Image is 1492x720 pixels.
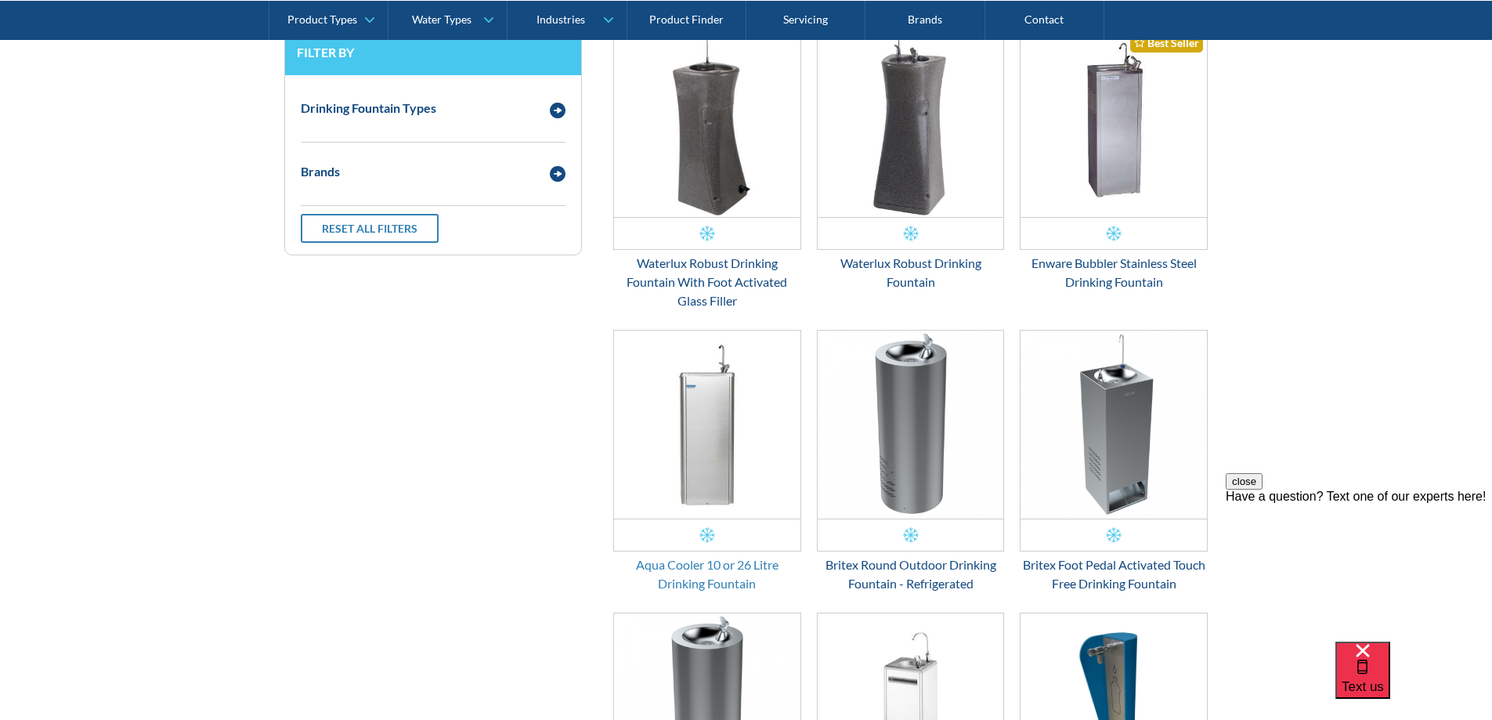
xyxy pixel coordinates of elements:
h3: Filter by [297,45,569,60]
div: Brands [301,162,340,181]
a: Aqua Cooler 10 or 26 Litre Drinking FountainAqua Cooler 10 or 26 Litre Drinking Fountain [613,330,801,593]
img: Waterlux Robust Drinking Fountain [818,29,1004,217]
div: Aqua Cooler 10 or 26 Litre Drinking Fountain [613,555,801,593]
div: Industries [536,13,585,26]
img: Britex Foot Pedal Activated Touch Free Drinking Fountain [1021,331,1207,519]
img: Enware Bubbler Stainless Steel Drinking Fountain [1021,29,1207,217]
a: Britex Round Outdoor Drinking Fountain - Refrigerated Britex Round Outdoor Drinking Fountain - Re... [817,330,1005,593]
a: Enware Bubbler Stainless Steel Drinking FountainBest SellerEnware Bubbler Stainless Steel Drinkin... [1020,28,1208,291]
div: Waterlux Robust Drinking Fountain [817,254,1005,291]
div: Britex Foot Pedal Activated Touch Free Drinking Fountain [1020,555,1208,593]
div: Waterlux Robust Drinking Fountain With Foot Activated Glass Filler [613,254,801,310]
div: Enware Bubbler Stainless Steel Drinking Fountain [1020,254,1208,291]
iframe: podium webchat widget bubble [1335,642,1492,720]
img: Britex Round Outdoor Drinking Fountain - Refrigerated [818,331,1004,519]
img: Waterlux Robust Drinking Fountain With Foot Activated Glass Filler [614,29,800,217]
a: Britex Foot Pedal Activated Touch Free Drinking FountainBritex Foot Pedal Activated Touch Free Dr... [1020,330,1208,593]
img: Aqua Cooler 10 or 26 Litre Drinking Fountain [614,331,800,519]
div: Drinking Fountain Types [301,99,436,118]
div: Product Types [287,13,357,26]
a: Waterlux Robust Drinking Fountain With Foot Activated Glass FillerWaterlux Robust Drinking Founta... [613,28,801,310]
iframe: podium webchat widget prompt [1226,473,1492,661]
div: Britex Round Outdoor Drinking Fountain - Refrigerated [817,555,1005,593]
a: Waterlux Robust Drinking FountainWaterlux Robust Drinking Fountain [817,28,1005,291]
a: Reset all filters [301,214,439,243]
div: Best Seller [1130,33,1203,52]
div: Water Types [412,13,471,26]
